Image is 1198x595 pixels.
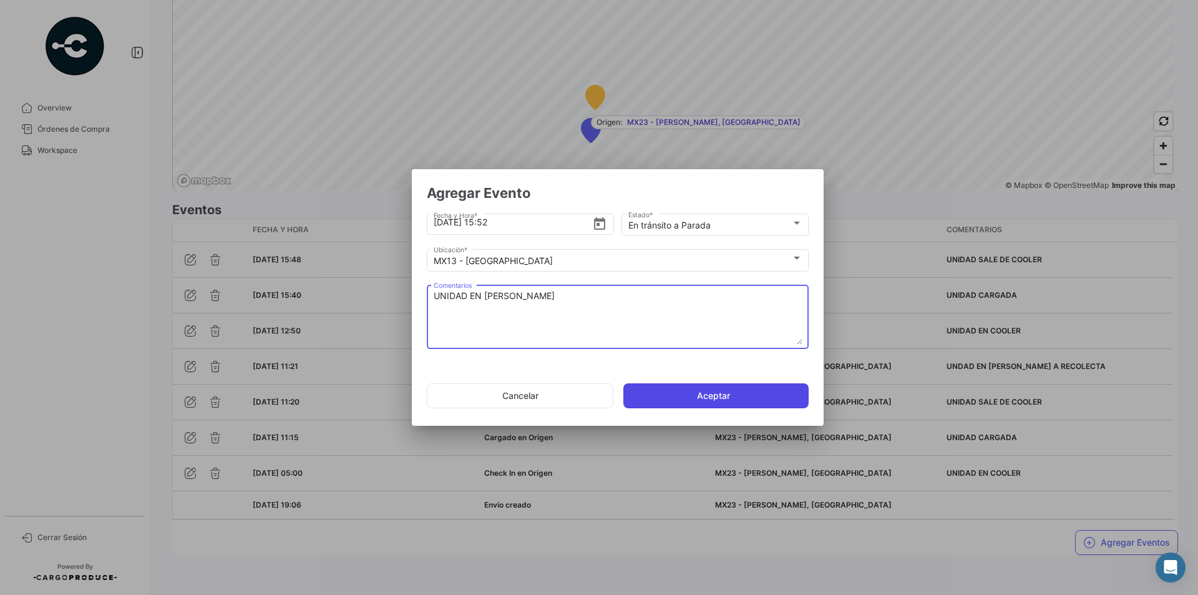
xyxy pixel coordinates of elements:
input: Seleccionar una fecha [434,200,593,244]
mat-select-trigger: MX13 - [GEOGRAPHIC_DATA] [434,255,553,266]
button: Cancelar [427,383,613,408]
button: Open calendar [592,216,607,230]
div: Abrir Intercom Messenger [1156,553,1186,583]
mat-select-trigger: En tránsito a Parada [628,220,711,230]
h2: Agregar Evento [427,184,809,202]
button: Aceptar [623,383,809,408]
